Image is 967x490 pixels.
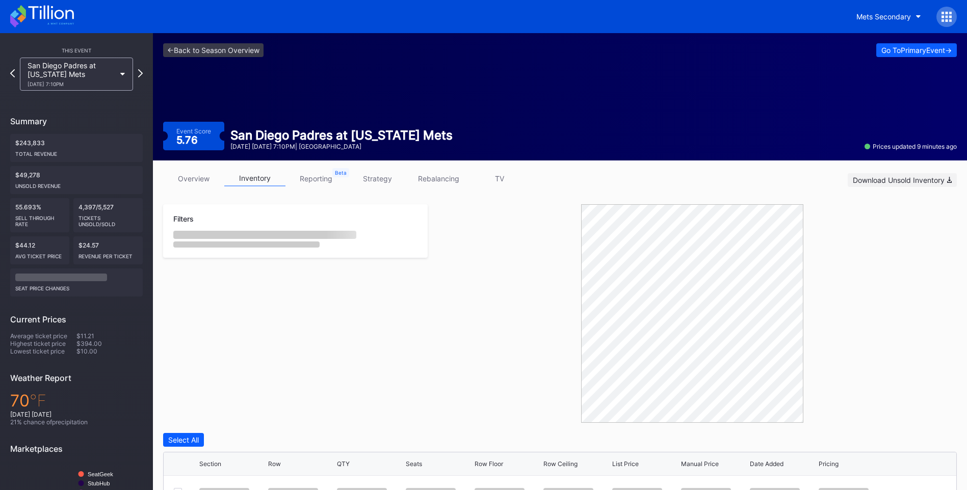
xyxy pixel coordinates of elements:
div: $10.00 [76,347,143,355]
div: Section [199,460,221,468]
div: 55.693% [10,198,69,232]
div: $44.12 [10,236,69,264]
text: SeatGeek [88,471,113,477]
button: Download Unsold Inventory [848,173,957,187]
div: [DATE] [DATE] 7:10PM | [GEOGRAPHIC_DATA] [230,143,453,150]
div: Unsold Revenue [15,179,138,189]
div: Go To Primary Event -> [881,46,952,55]
div: Date Added [750,460,783,468]
div: [DATE] [DATE] [10,411,143,418]
div: List Price [612,460,639,468]
div: Select All [168,435,199,444]
div: Row [268,460,281,468]
div: Current Prices [10,314,143,324]
div: Sell Through Rate [15,211,64,227]
div: Avg ticket price [15,249,64,259]
div: Prices updated 9 minutes ago [865,143,957,150]
div: Average ticket price [10,332,76,340]
div: Total Revenue [15,147,138,157]
div: $24.57 [73,236,143,264]
div: $394.00 [76,340,143,347]
div: $243,833 [10,134,143,162]
div: Tickets Unsold/Sold [79,211,138,227]
div: Row Ceiling [543,460,578,468]
div: Highest ticket price [10,340,76,347]
div: San Diego Padres at [US_STATE] Mets [28,61,115,87]
div: 5.76 [176,135,200,145]
button: Mets Secondary [849,7,929,26]
div: San Diego Padres at [US_STATE] Mets [230,128,453,143]
a: inventory [224,171,285,186]
div: seat price changes [15,281,138,291]
div: $49,278 [10,166,143,194]
div: Filters [173,214,417,223]
a: reporting [285,171,347,186]
div: Event Score [176,127,211,135]
div: QTY [337,460,350,468]
div: Seats [406,460,422,468]
div: This Event [10,47,143,53]
div: Manual Price [681,460,719,468]
div: Weather Report [10,373,143,383]
div: Revenue per ticket [79,249,138,259]
a: <-Back to Season Overview [163,43,264,57]
a: overview [163,171,224,186]
button: Select All [163,433,204,447]
div: 70 [10,391,143,411]
div: Summary [10,116,143,126]
div: Lowest ticket price [10,347,76,355]
a: strategy [347,171,408,186]
text: StubHub [88,480,110,486]
div: Pricing [819,460,839,468]
div: Mets Secondary [856,12,911,21]
div: [DATE] 7:10PM [28,81,115,87]
a: rebalancing [408,171,469,186]
span: ℉ [30,391,46,411]
button: Go ToPrimaryEvent-> [876,43,957,57]
div: 4,397/5,527 [73,198,143,232]
a: TV [469,171,530,186]
div: Download Unsold Inventory [853,176,952,184]
div: 21 % chance of precipitation [10,418,143,426]
div: Marketplaces [10,444,143,454]
div: $11.21 [76,332,143,340]
div: Row Floor [475,460,503,468]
